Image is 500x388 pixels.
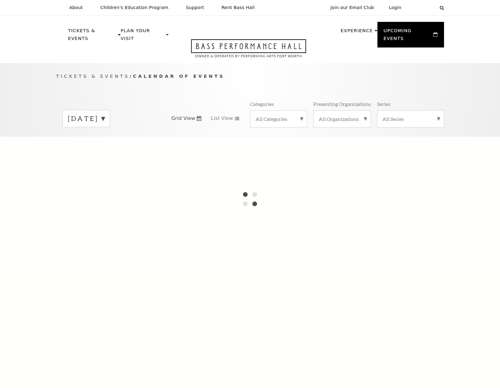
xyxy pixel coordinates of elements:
p: Upcoming Events [384,27,432,46]
p: Plan Your Visit [121,27,164,46]
label: All Series [382,116,439,122]
span: Grid View [171,115,195,122]
span: Tickets & Events [56,73,130,79]
p: Experience [341,27,373,38]
p: Series [377,101,391,107]
select: Select: [412,5,434,11]
label: All Organizations [319,116,366,122]
p: Presenting Organizations [313,101,371,107]
span: List View [211,115,233,122]
span: Calendar of Events [133,73,225,79]
p: Rent Bass Hall [222,5,255,10]
p: Support [186,5,204,10]
p: Children's Education Program [100,5,169,10]
p: Categories [250,101,274,107]
label: All Categories [255,116,302,122]
p: Tickets & Events [68,27,117,46]
p: / [56,72,444,80]
label: [DATE] [68,114,105,123]
p: About [69,5,83,10]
